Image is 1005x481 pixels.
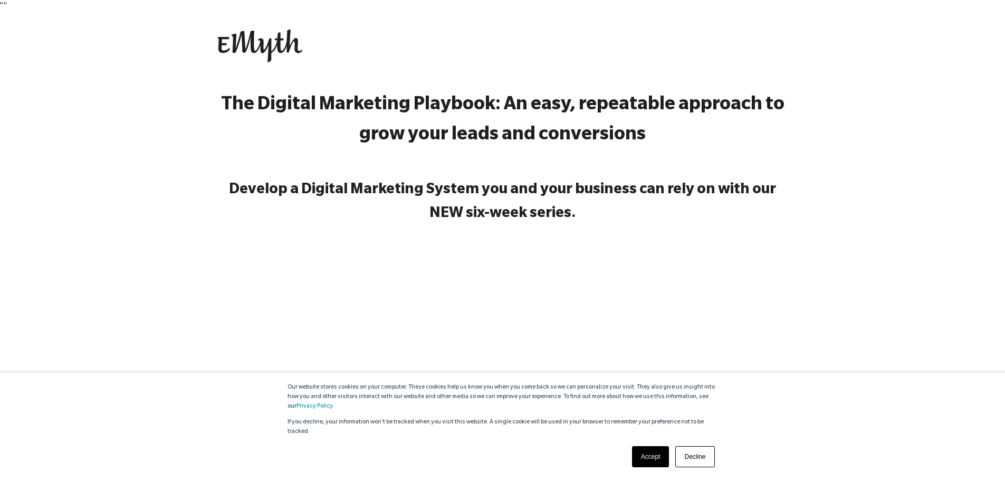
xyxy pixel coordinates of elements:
strong: Develop a Digital Marketing System you and your business can rely on with our NEW six-week series. [229,183,776,222]
a: Decline [675,446,714,467]
p: Our website stores cookies on your computer. These cookies help us know you when you come back so... [288,383,718,411]
p: If you decline, your information won’t be tracked when you visit this website. A single cookie wi... [288,418,718,437]
strong: The Digital Marketing Playbook: An easy, repeatable approach to grow your leads and conversions [221,96,784,146]
img: EMyth [218,30,302,62]
a: Accept [632,446,669,467]
a: Privacy Policy [296,403,332,410]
